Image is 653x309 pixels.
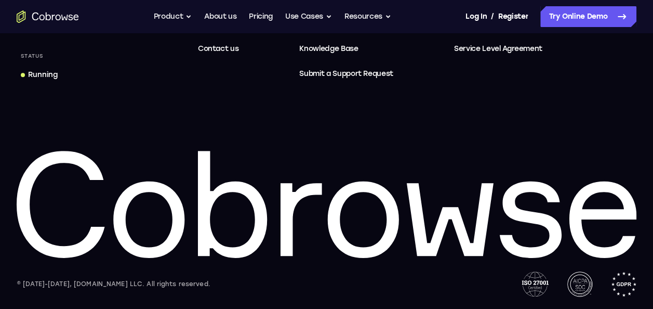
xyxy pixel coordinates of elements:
a: Contact us [194,38,243,59]
div: Running [28,70,58,80]
span: Contact us [198,44,239,53]
span: Service Level Agreement [454,43,542,55]
a: Register [498,6,528,27]
span: / [491,10,494,23]
a: Try Online Demo [540,6,636,27]
img: ISO [522,272,549,297]
a: Go to the home page [17,10,79,23]
div: Status [17,49,48,63]
button: Resources [344,6,391,27]
img: GDPR [611,272,636,297]
a: Knowledge Base [295,38,397,59]
a: Service Level Agreement [450,38,547,59]
button: Product [154,6,192,27]
a: Submit a Support Request [295,63,397,84]
a: Log In [465,6,486,27]
button: Use Cases [285,6,332,27]
div: © [DATE]-[DATE], [DOMAIN_NAME] LLC. All rights reserved. [17,279,210,289]
span: Knowledge Base [299,44,358,53]
img: AICPA SOC [567,272,592,297]
a: About us [204,6,236,27]
span: Submit a Support Request [299,68,393,80]
a: Running [17,66,62,84]
a: Pricing [249,6,273,27]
